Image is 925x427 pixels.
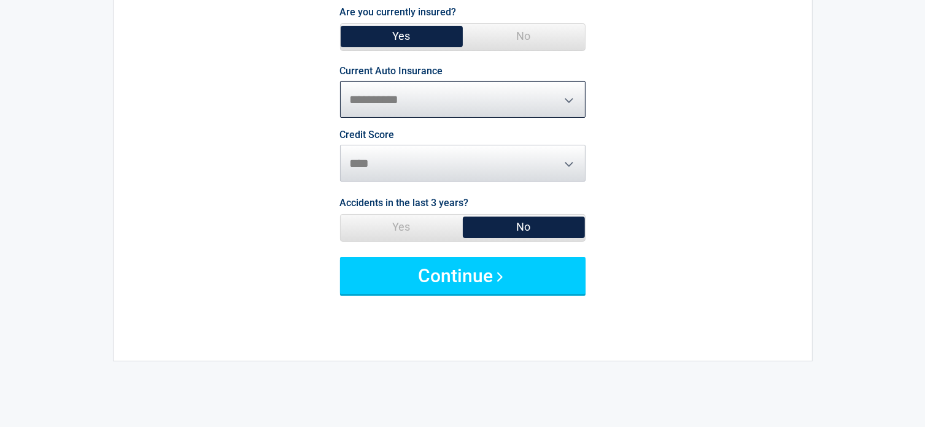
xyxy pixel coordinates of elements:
span: Yes [341,24,463,48]
label: Accidents in the last 3 years? [340,194,469,211]
span: No [463,24,585,48]
label: Credit Score [340,130,395,140]
button: Continue [340,257,586,294]
label: Current Auto Insurance [340,66,443,76]
span: No [463,215,585,239]
label: Are you currently insured? [340,4,457,20]
span: Yes [341,215,463,239]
